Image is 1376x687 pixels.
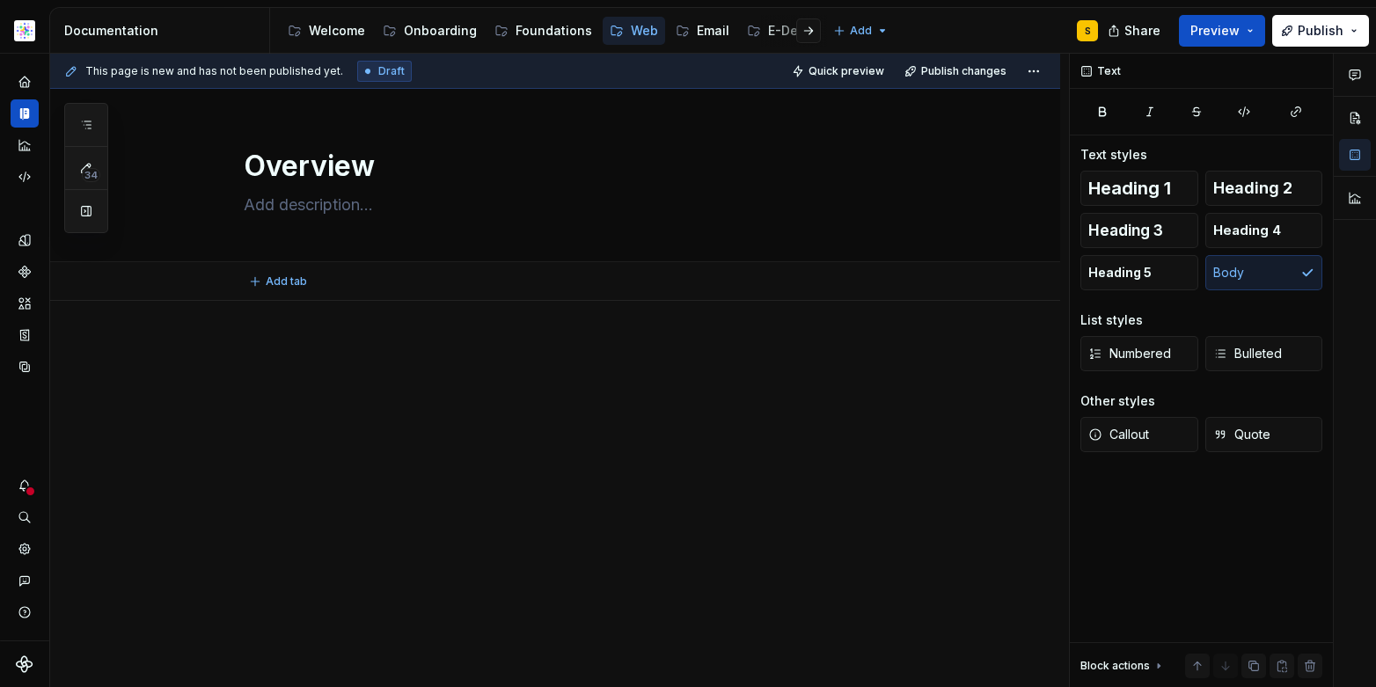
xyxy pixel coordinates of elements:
[631,22,658,40] div: Web
[82,168,100,182] span: 34
[281,13,824,48] div: Page tree
[516,22,592,40] div: Foundations
[1179,15,1265,47] button: Preview
[487,17,599,45] a: Foundations
[669,17,736,45] a: Email
[603,17,665,45] a: Web
[281,17,372,45] a: Welcome
[11,258,39,286] a: Components
[11,566,39,595] button: Contact support
[11,471,39,500] button: Notifications
[1085,24,1091,38] div: S
[376,17,484,45] a: Onboarding
[740,17,824,45] a: E-Detail
[828,18,894,43] button: Add
[697,22,729,40] div: Email
[11,226,39,254] a: Design tokens
[1080,392,1155,410] div: Other styles
[1080,213,1198,248] button: Heading 3
[1213,179,1292,197] span: Heading 2
[1213,426,1270,443] span: Quote
[1272,15,1369,47] button: Publish
[1080,654,1166,678] div: Block actions
[11,163,39,191] a: Code automation
[1080,336,1198,371] button: Numbered
[309,22,365,40] div: Welcome
[1080,311,1143,329] div: List styles
[1080,417,1198,452] button: Callout
[921,64,1006,78] span: Publish changes
[11,535,39,563] a: Settings
[787,59,892,84] button: Quick preview
[1298,22,1343,40] span: Publish
[1080,146,1147,164] div: Text styles
[11,131,39,159] a: Analytics
[11,503,39,531] button: Search ⌘K
[11,289,39,318] a: Assets
[64,22,262,40] div: Documentation
[11,68,39,96] a: Home
[11,321,39,349] a: Storybook stories
[899,59,1014,84] button: Publish changes
[11,99,39,128] a: Documentation
[1205,417,1323,452] button: Quote
[11,353,39,381] a: Data sources
[1099,15,1172,47] button: Share
[1080,255,1198,290] button: Heading 5
[1088,345,1171,362] span: Numbered
[404,22,477,40] div: Onboarding
[244,269,315,294] button: Add tab
[1080,171,1198,206] button: Heading 1
[809,64,884,78] span: Quick preview
[1080,659,1150,673] div: Block actions
[14,20,35,41] img: b2369ad3-f38c-46c1-b2a2-f2452fdbdcd2.png
[1205,171,1323,206] button: Heading 2
[1190,22,1240,40] span: Preview
[1213,345,1282,362] span: Bulleted
[1205,213,1323,248] button: Heading 4
[16,655,33,673] svg: Supernova Logo
[850,24,872,38] span: Add
[1088,426,1149,443] span: Callout
[378,64,405,78] span: Draft
[85,64,343,78] span: This page is new and has not been published yet.
[1213,222,1281,239] span: Heading 4
[266,274,307,289] span: Add tab
[240,145,905,187] textarea: Overview
[1124,22,1160,40] span: Share
[1205,336,1323,371] button: Bulleted
[1088,264,1152,281] span: Heading 5
[1088,179,1171,197] span: Heading 1
[1088,222,1163,239] span: Heading 3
